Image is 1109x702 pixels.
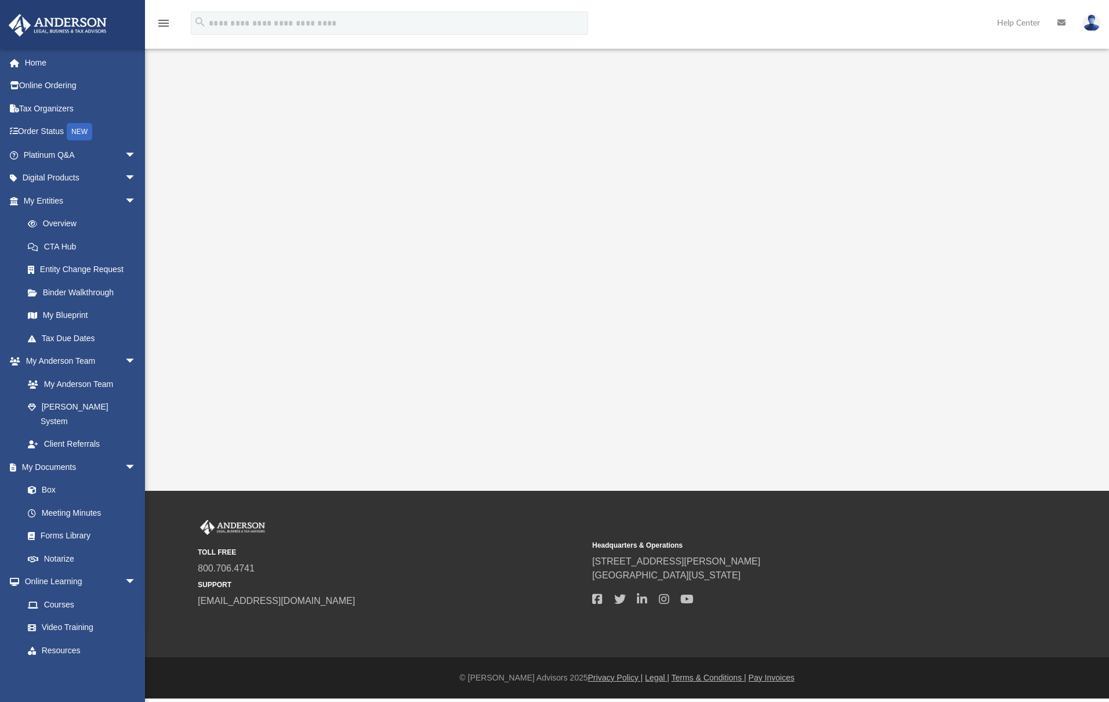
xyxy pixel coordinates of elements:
span: arrow_drop_down [125,455,148,479]
a: Platinum Q&Aarrow_drop_down [8,143,154,167]
img: Anderson Advisors Platinum Portal [198,520,267,535]
small: SUPPORT [198,580,584,590]
a: menu [157,22,171,30]
a: Tax Due Dates [16,327,154,350]
a: Billingarrow_drop_down [8,662,154,685]
a: Video Training [16,616,142,639]
img: User Pic [1083,15,1100,31]
div: © [PERSON_NAME] Advisors 2025 [145,672,1109,684]
a: [GEOGRAPHIC_DATA][US_STATE] [592,570,741,580]
span: arrow_drop_down [125,662,148,686]
a: [EMAIL_ADDRESS][DOMAIN_NAME] [198,596,355,606]
a: Entity Change Request [16,258,154,281]
a: Order StatusNEW [8,120,154,144]
a: My Documentsarrow_drop_down [8,455,148,479]
span: arrow_drop_down [125,143,148,167]
a: Digital Productsarrow_drop_down [8,167,154,190]
a: Online Learningarrow_drop_down [8,570,148,594]
a: 800.706.4741 [198,563,255,573]
small: Headquarters & Operations [592,540,978,551]
a: Meeting Minutes [16,501,148,524]
a: Client Referrals [16,433,148,456]
a: My Blueprint [16,304,148,327]
a: Box [16,479,142,502]
a: My Anderson Teamarrow_drop_down [8,350,148,373]
a: Privacy Policy | [588,673,643,682]
a: Overview [16,212,154,236]
a: My Anderson Team [16,372,142,396]
a: Terms & Conditions | [672,673,746,682]
a: Binder Walkthrough [16,281,154,304]
a: Legal | [645,673,669,682]
span: arrow_drop_down [125,350,148,374]
span: arrow_drop_down [125,570,148,594]
small: TOLL FREE [198,547,584,558]
a: CTA Hub [16,235,154,258]
a: My Entitiesarrow_drop_down [8,189,154,212]
a: Online Ordering [8,74,154,97]
a: Courses [16,593,148,616]
a: Forms Library [16,524,142,548]
a: Pay Invoices [748,673,794,682]
div: NEW [67,123,92,140]
a: [STREET_ADDRESS][PERSON_NAME] [592,556,760,566]
a: Resources [16,639,148,662]
i: search [194,16,206,28]
img: Anderson Advisors Platinum Portal [5,14,110,37]
a: Home [8,51,154,74]
a: Notarize [16,547,148,570]
a: Tax Organizers [8,97,154,120]
a: [PERSON_NAME] System [16,396,148,433]
span: arrow_drop_down [125,167,148,190]
span: arrow_drop_down [125,189,148,213]
i: menu [157,16,171,30]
